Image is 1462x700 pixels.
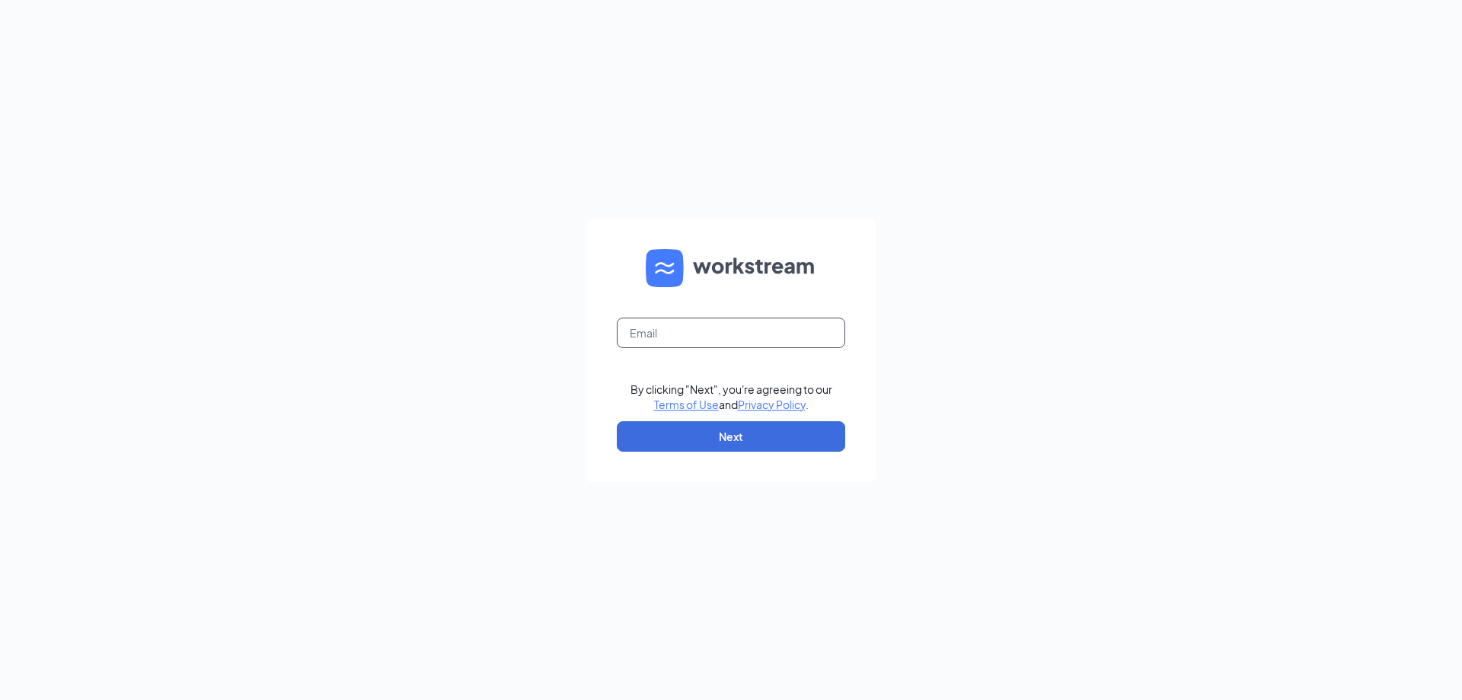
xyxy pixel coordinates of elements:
a: Privacy Policy [738,398,806,411]
button: Next [617,421,845,452]
div: By clicking "Next", you're agreeing to our and . [630,382,832,412]
a: Terms of Use [654,398,719,411]
img: WS logo and Workstream text [646,249,816,287]
input: Email [617,318,845,348]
